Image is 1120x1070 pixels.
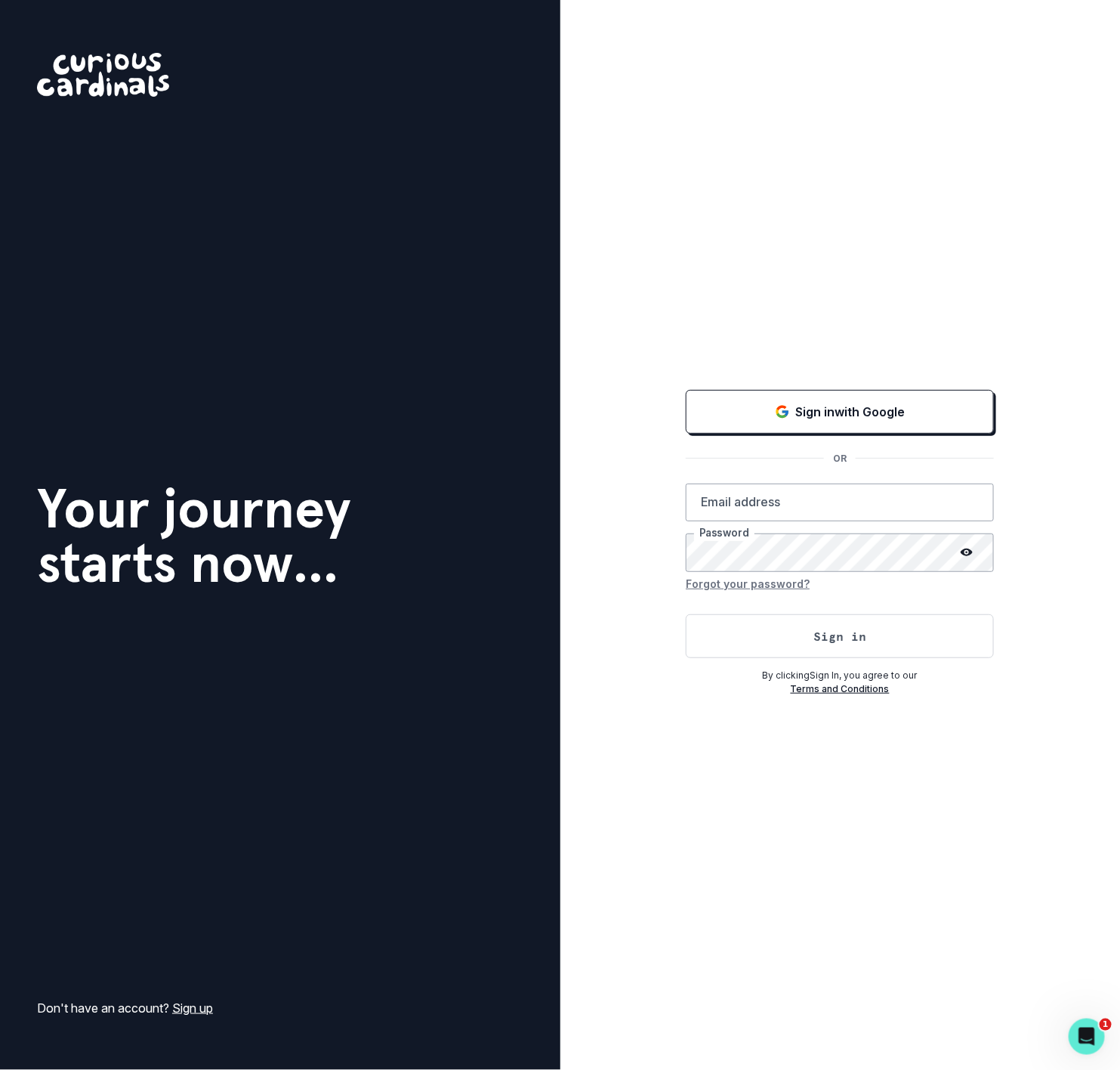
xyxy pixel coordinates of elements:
[37,53,169,97] img: Curious Cardinals Logo
[791,683,890,694] a: Terms and Conditions
[686,614,994,658] button: Sign in
[1069,1019,1105,1055] iframe: Intercom live chat
[686,390,994,434] button: Sign in with Google (GSuite)
[824,452,856,465] p: OR
[686,669,994,682] p: By clicking Sign In , you agree to our
[37,481,351,590] h1: Your journey starts now...
[172,1000,213,1016] a: Sign up
[686,572,810,596] button: Forgot your password?
[796,403,906,421] p: Sign in with Google
[1100,1019,1112,1031] span: 1
[37,999,213,1017] p: Don't have an account?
